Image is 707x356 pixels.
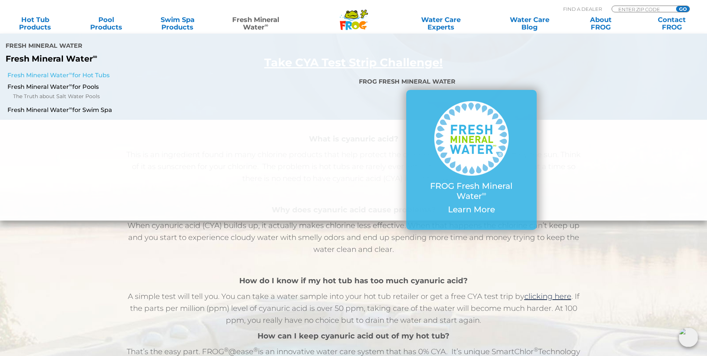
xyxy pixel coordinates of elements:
a: AboutFROG [573,16,628,31]
a: PoolProducts [79,16,134,31]
h4: FROG Fresh Mineral Water [359,75,583,90]
a: The Truth about Salt Water Pools [13,92,236,101]
input: Zip Code Form [618,6,668,12]
a: ContactFROG [644,16,700,31]
sup: ® [224,346,228,353]
p: Learn More [421,205,522,215]
sup: ∞ [69,71,72,76]
h4: Fresh Mineral Water [6,39,289,54]
strong: How do I know if my hot tub has too much cyanuric acid? [239,276,468,285]
a: Water CareExperts [396,16,486,31]
a: Swim SpaProducts [150,16,205,31]
a: Fresh Mineral Water∞for Hot Tubs [7,71,236,79]
a: FROG Fresh Mineral Water∞ Learn More [421,101,522,218]
a: Hot TubProducts [7,16,63,31]
p: Find A Dealer [563,6,602,12]
a: Fresh MineralWater∞ [221,16,290,31]
sup: ® [534,346,538,353]
sup: ∞ [93,53,97,60]
a: Fresh Mineral Water∞for Pools [7,83,236,91]
sup: ∞ [482,190,486,197]
sup: ® [253,346,258,353]
sup: ∞ [69,105,72,111]
p: Fresh Mineral Water [6,54,289,64]
p: FROG Fresh Mineral Water [421,181,522,201]
input: GO [676,6,689,12]
sup: ∞ [265,22,268,28]
p: A simple test will tell you. You can take a water sample into your hot tub retailer or get a free... [124,290,583,326]
a: clicking here [524,292,571,301]
p: When cyanuric acid (CYA) builds up, it actually makes chlorine less effective. When that happens ... [124,219,583,255]
strong: How can I keep cyanuric acid out of my hot tub? [258,331,449,340]
a: Water CareBlog [502,16,557,31]
img: openIcon [679,328,698,347]
a: Fresh Mineral Water∞for Swim Spa [7,106,236,114]
sup: ∞ [69,82,72,88]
